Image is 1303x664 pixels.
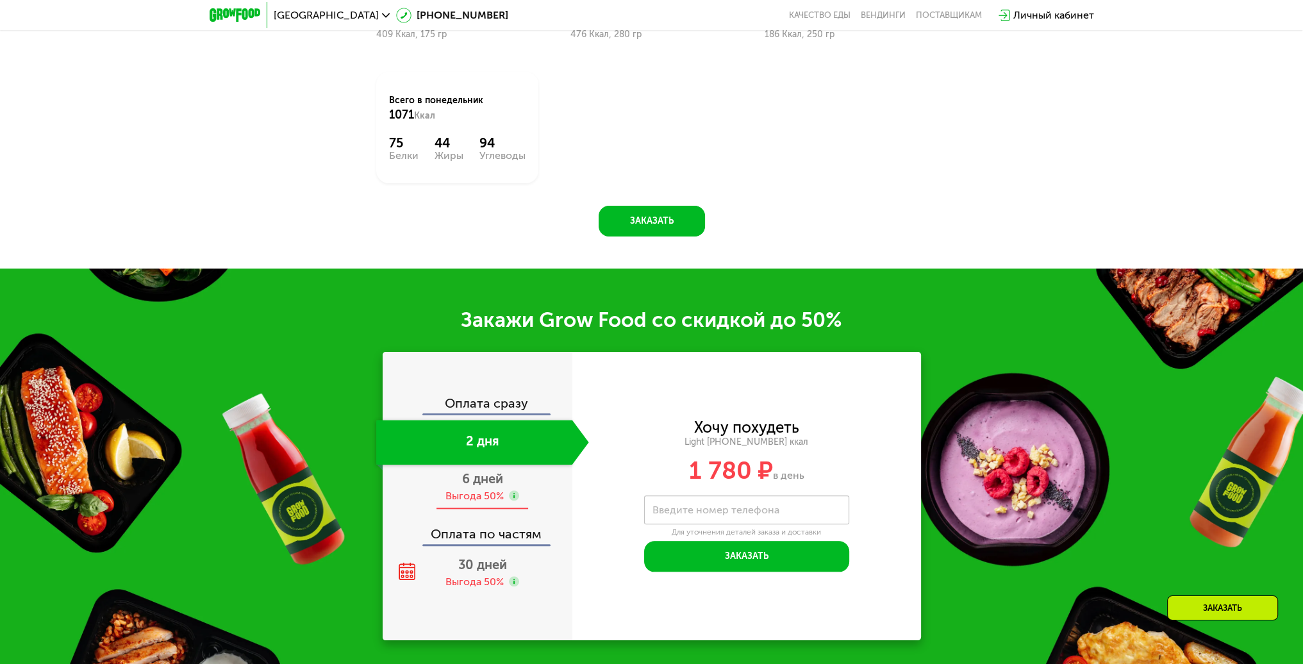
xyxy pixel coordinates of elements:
[572,436,921,448] div: Light [PHONE_NUMBER] ккал
[916,10,982,21] div: поставщикам
[479,135,526,151] div: 94
[462,471,503,486] span: 6 дней
[445,575,504,589] div: Выгода 50%
[414,110,435,121] span: Ккал
[644,527,849,538] div: Для уточнения деталей заказа и доставки
[396,8,508,23] a: [PHONE_NUMBER]
[570,29,733,40] div: 476 Ккал, 280 гр
[435,151,463,161] div: Жиры
[652,506,779,513] label: Введите номер телефона
[644,541,849,572] button: Заказать
[389,135,419,151] div: 75
[694,420,799,435] div: Хочу похудеть
[689,456,773,485] span: 1 780 ₽
[445,489,504,503] div: Выгода 50%
[599,206,705,237] button: Заказать
[861,10,906,21] a: Вендинги
[384,515,572,544] div: Оплата по частям
[389,151,419,161] div: Белки
[274,10,379,21] span: [GEOGRAPHIC_DATA]
[773,469,804,481] span: в день
[1013,8,1094,23] div: Личный кабинет
[435,135,463,151] div: 44
[765,29,927,40] div: 186 Ккал, 250 гр
[389,94,526,122] div: Всего в понедельник
[458,557,507,572] span: 30 дней
[384,397,572,413] div: Оплата сразу
[376,29,538,40] div: 409 Ккал, 175 гр
[389,108,414,122] span: 1071
[1167,595,1278,620] div: Заказать
[789,10,851,21] a: Качество еды
[479,151,526,161] div: Углеводы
